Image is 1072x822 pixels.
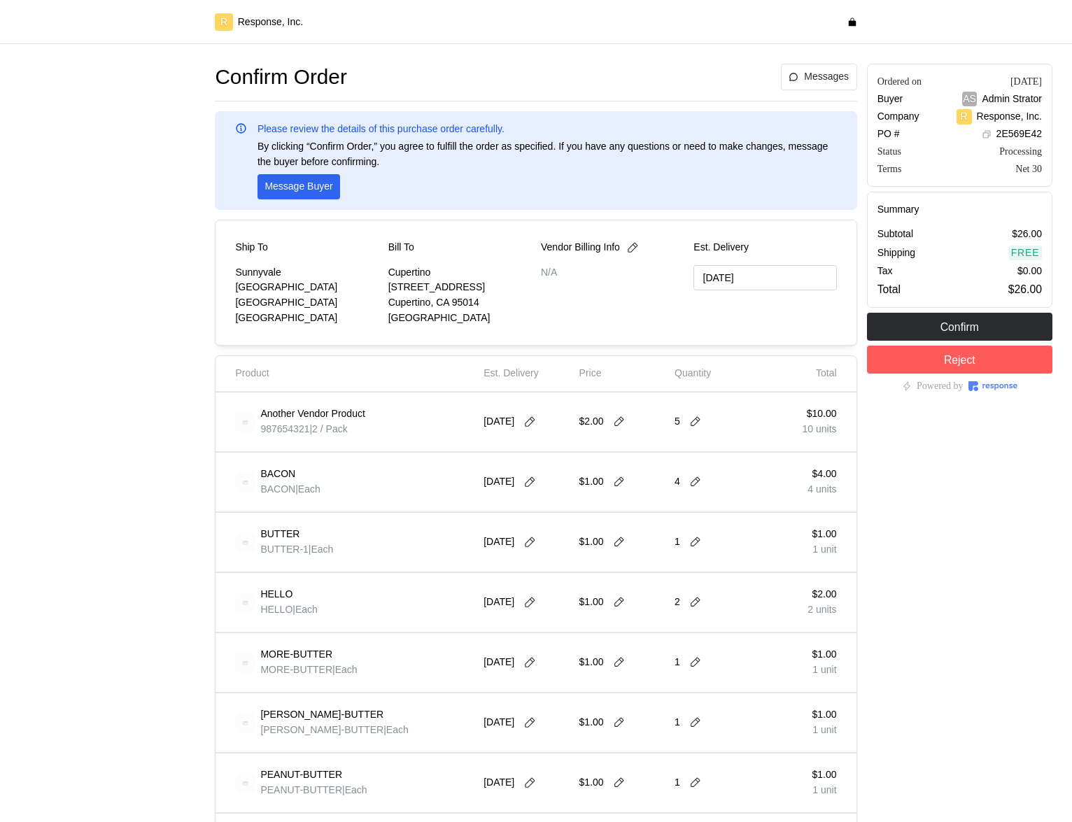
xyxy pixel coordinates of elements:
div: Terms [877,162,902,176]
p: [DATE] [484,595,514,610]
p: $10.00 [803,406,837,422]
p: Est. Delivery [693,240,836,255]
p: Quantity [675,366,711,381]
p: $1.00 [812,527,837,542]
p: Powered by [917,378,964,394]
p: Sunnyvale [235,265,378,281]
p: $1.00 [579,655,604,670]
div: Ordered on [877,74,922,89]
p: R [961,109,968,125]
span: | Each [292,604,318,615]
p: 10 units [803,422,837,437]
p: Total [816,366,837,381]
p: [DATE] [484,474,514,490]
p: PO # [877,127,900,142]
span: | Each [383,724,409,735]
button: Message Buyer [258,174,340,199]
p: 2E569E42 [996,127,1042,142]
p: 4 [675,474,680,490]
span: 987654321 [260,423,309,434]
img: svg%3e [235,412,255,432]
p: MORE-BUTTER [260,647,332,662]
p: 1 [675,715,680,730]
p: Response, Inc. [977,109,1042,125]
p: [GEOGRAPHIC_DATA] [235,311,378,326]
p: Tax [877,264,893,279]
p: 4 units [807,482,836,497]
p: Admin Strator [982,92,1042,107]
p: [DATE] [484,414,514,430]
p: Est. Delivery [484,366,539,381]
p: Ship To [235,240,267,255]
span: | 2 / Pack [309,423,347,434]
p: Cupertino [388,265,531,281]
span: [PERSON_NAME]-BUTTER [260,724,383,735]
p: Confirm [940,318,979,336]
p: [DATE] [484,715,514,730]
p: 5 [675,414,680,430]
span: MORE-BUTTER [260,664,332,675]
p: HELLO [260,587,292,602]
img: svg%3e [235,593,255,613]
p: $1.00 [812,767,837,783]
img: svg%3e [235,713,255,733]
p: Message Buyer [265,179,332,194]
div: Processing [999,144,1042,159]
p: Product [235,366,269,381]
h5: Summary [877,202,1042,217]
p: 1 [675,775,680,791]
button: Messages [781,64,857,90]
p: $1.00 [579,715,604,730]
img: svg%3e [235,472,255,493]
input: MM/DD/YYYY [693,265,836,291]
p: Price [579,366,602,381]
p: BUTTER [260,527,299,542]
p: 2 units [807,602,836,618]
p: [GEOGRAPHIC_DATA] [388,311,531,326]
button: Confirm [867,313,1052,341]
span: BACON [260,483,295,495]
p: $1.00 [812,647,837,662]
p: $2.00 [579,414,604,430]
p: BACON [260,467,295,482]
p: [DATE] [484,655,514,670]
p: [GEOGRAPHIC_DATA] [235,280,378,295]
p: Free [1011,246,1040,261]
p: $26.00 [1008,281,1042,298]
span: | Each [309,544,334,555]
p: Shipping [877,246,916,261]
p: 1 unit [812,723,837,738]
p: $1.00 [579,775,604,791]
p: Subtotal [877,227,913,242]
p: $0.00 [1017,264,1042,279]
p: Reject [944,351,975,369]
p: Buyer [877,92,903,107]
img: svg%3e [235,653,255,673]
span: | Each [332,664,358,675]
p: 1 unit [812,783,837,798]
p: Cupertino, CA 95014 [388,295,531,311]
div: [DATE] [1010,74,1042,89]
p: By clicking “Confirm Order,” you agree to fulfill the order as specified. If you have any questio... [258,139,837,169]
button: Reject [867,346,1052,374]
p: N/A [541,265,684,281]
div: Status [877,144,901,159]
img: svg%3e [235,773,255,793]
span: | Each [295,483,320,495]
p: R [220,15,227,30]
p: [PERSON_NAME]-BUTTER [260,707,383,723]
span: | Each [342,784,367,795]
p: 2 [675,595,680,610]
span: BUTTER-1 [260,544,308,555]
p: $2.00 [807,587,836,602]
h1: Confirm Order [215,64,346,91]
img: Response Logo [968,381,1017,391]
p: Company [877,109,919,125]
p: PEANUT-BUTTER [260,767,342,783]
p: AS [963,92,976,107]
p: 1 [675,534,680,550]
p: Another Vendor Product [260,406,365,422]
p: $26.00 [1012,227,1042,242]
p: Vendor Billing Info [541,240,620,255]
p: [GEOGRAPHIC_DATA] [235,295,378,311]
